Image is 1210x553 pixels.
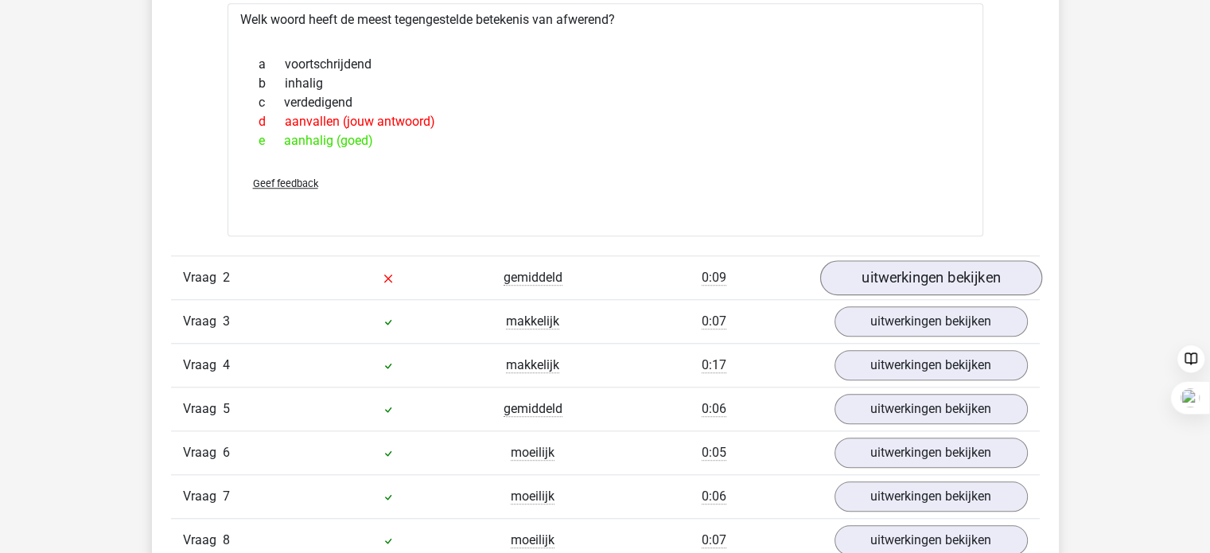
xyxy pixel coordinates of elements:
span: d [259,112,285,131]
span: Vraag [183,487,223,506]
span: Vraag [183,356,223,375]
span: 8 [223,532,230,547]
span: 0:07 [702,532,726,548]
a: uitwerkingen bekijken [835,481,1028,512]
span: 3 [223,313,230,329]
span: 0:09 [702,270,726,286]
div: aanvallen (jouw antwoord) [247,112,964,131]
span: 6 [223,445,230,460]
span: gemiddeld [504,270,562,286]
span: a [259,55,285,74]
span: Vraag [183,268,223,287]
span: Vraag [183,399,223,419]
a: uitwerkingen bekijken [835,394,1028,424]
span: c [259,93,284,112]
span: 4 [223,357,230,372]
span: Vraag [183,312,223,331]
span: b [259,74,285,93]
span: 0:05 [702,445,726,461]
span: Vraag [183,443,223,462]
div: verdedigend [247,93,964,112]
span: 5 [223,401,230,416]
span: makkelijk [506,313,559,329]
span: gemiddeld [504,401,562,417]
span: 2 [223,270,230,285]
span: 0:17 [702,357,726,373]
a: uitwerkingen bekijken [835,350,1028,380]
span: 0:06 [702,401,726,417]
span: moeilijk [511,445,554,461]
div: inhalig [247,74,964,93]
a: uitwerkingen bekijken [819,260,1041,295]
span: 7 [223,489,230,504]
span: 0:07 [702,313,726,329]
span: Geef feedback [253,177,318,189]
div: aanhalig (goed) [247,131,964,150]
span: 0:06 [702,489,726,504]
span: makkelijk [506,357,559,373]
span: Vraag [183,531,223,550]
a: uitwerkingen bekijken [835,438,1028,468]
div: voortschrijdend [247,55,964,74]
span: e [259,131,284,150]
div: Welk woord heeft de meest tegengestelde betekenis van afwerend? [228,3,983,236]
span: moeilijk [511,532,554,548]
span: moeilijk [511,489,554,504]
a: uitwerkingen bekijken [835,306,1028,337]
